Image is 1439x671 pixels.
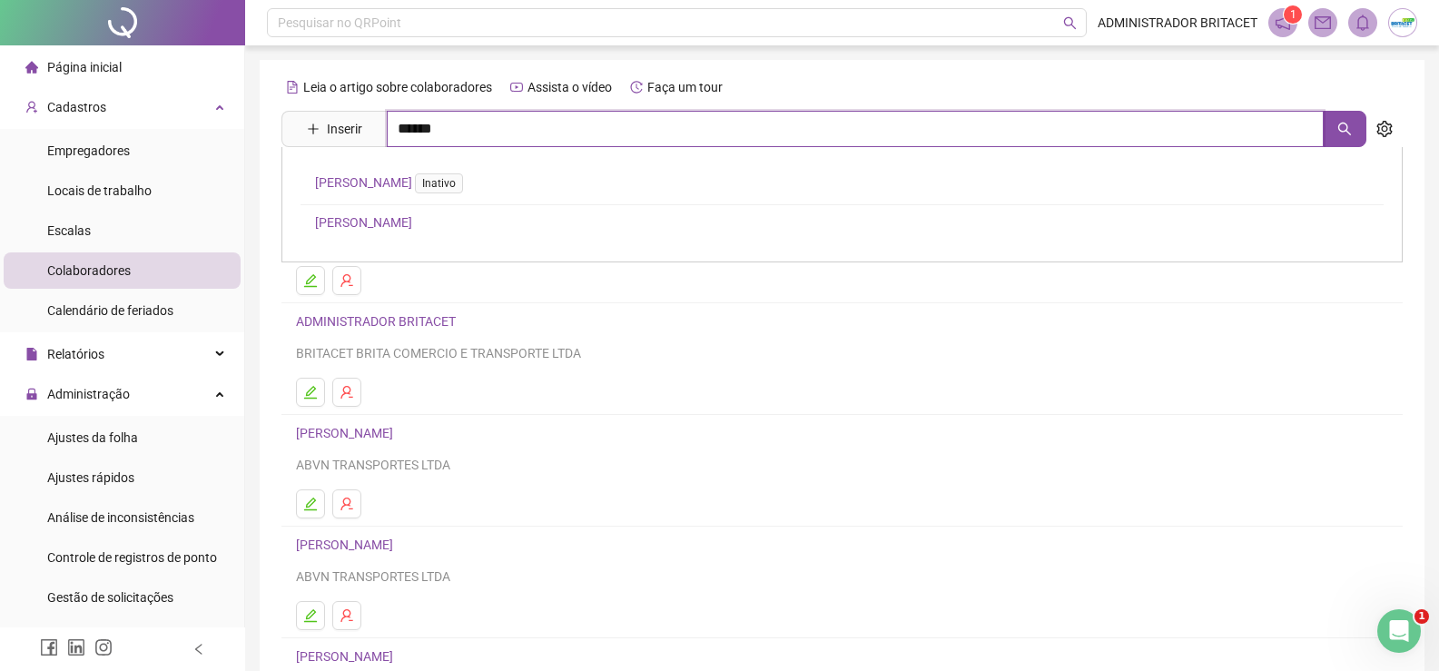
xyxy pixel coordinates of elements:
span: Análise de inconsistências [47,510,194,525]
span: user-add [25,101,38,113]
a: [PERSON_NAME] [296,426,399,440]
span: ADMINISTRADOR BRITACET [1098,13,1257,33]
a: [PERSON_NAME] [296,649,399,664]
span: plus [307,123,320,135]
a: [PERSON_NAME] [315,215,412,230]
span: Gestão de solicitações [47,590,173,605]
span: Controle de registros de ponto [47,550,217,565]
span: Página inicial [47,60,122,74]
span: Colaboradores [47,263,131,278]
span: Empregadores [47,143,130,158]
span: mail [1315,15,1331,31]
span: Faça um tour [647,80,723,94]
a: [PERSON_NAME] [296,538,399,552]
span: Assista o vídeo [527,80,612,94]
div: ABVN TRANSPORTES LTDA [296,567,1388,587]
span: facebook [40,638,58,656]
sup: 1 [1284,5,1302,24]
img: 73035 [1389,9,1416,36]
span: lock [25,388,38,400]
span: bell [1355,15,1371,31]
span: Inativo [415,173,463,193]
div: BRITACET BRITA COMERCIO E TRANSPORTE LTDA [296,343,1388,363]
span: setting [1376,121,1393,137]
span: 1 [1290,8,1296,21]
span: Locais de trabalho [47,183,152,198]
span: history [630,81,643,94]
span: user-delete [340,385,354,400]
div: ABVN TRANSPORTES LTDA [296,455,1388,475]
span: edit [303,273,318,288]
span: Ajustes rápidos [47,470,134,485]
a: [PERSON_NAME] [315,175,470,190]
span: search [1337,122,1352,136]
span: user-delete [340,608,354,623]
span: user-delete [340,497,354,511]
span: home [25,61,38,74]
span: user-delete [340,273,354,288]
span: youtube [510,81,523,94]
span: edit [303,497,318,511]
span: linkedin [67,638,85,656]
span: instagram [94,638,113,656]
span: notification [1275,15,1291,31]
span: file-text [286,81,299,94]
a: ADMINISTRADOR BRITACET [296,314,461,329]
span: Ajustes da folha [47,430,138,445]
span: left [192,643,205,656]
span: file [25,348,38,360]
span: 1 [1414,609,1429,624]
span: search [1063,16,1077,30]
span: Escalas [47,223,91,238]
span: edit [303,608,318,623]
span: Calendário de feriados [47,303,173,318]
button: Inserir [292,114,377,143]
span: Leia o artigo sobre colaboradores [303,80,492,94]
span: Cadastros [47,100,106,114]
span: Relatórios [47,347,104,361]
span: Inserir [327,119,362,139]
span: edit [303,385,318,400]
iframe: Intercom live chat [1377,609,1421,653]
span: Administração [47,387,130,401]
